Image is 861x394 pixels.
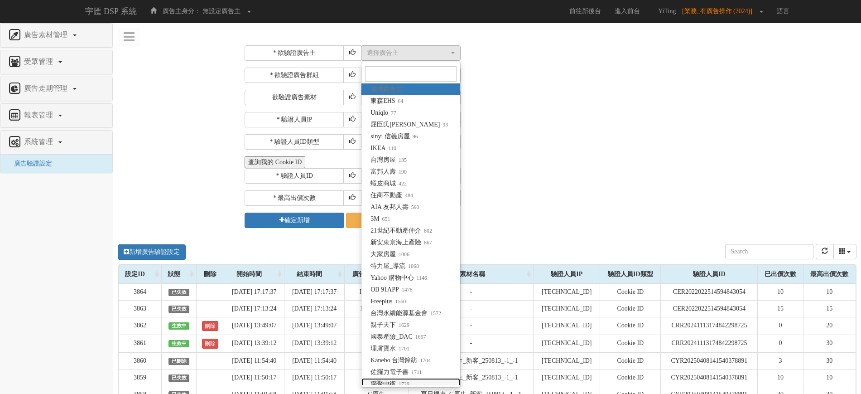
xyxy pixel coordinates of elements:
span: 東森EHS [370,97,403,106]
td: CRR20241113174842298725 [661,317,758,335]
small: 1667 [413,334,426,340]
td: [DATE] 13:39:12 [284,335,345,352]
span: AIA 友邦人壽 [370,203,419,212]
span: 新安東京海上產險 [370,238,432,247]
span: 受眾管理 [22,58,58,65]
span: Freeplus [370,297,406,306]
small: 1729 [396,381,409,387]
td: 10 [758,369,803,386]
button: 確定新增 [245,213,344,228]
div: 刪除 [197,265,224,283]
small: 1068 [405,263,419,269]
td: [DATE] 17:13:24 [284,300,345,317]
a: 廣告驗證設定 [7,160,52,167]
td: [DATE] 17:13:24 [224,300,284,317]
span: 已失效 [168,289,189,296]
td: G原生 [345,317,409,335]
td: Cookie ID [600,300,661,317]
span: 廣告走期管理 [22,84,72,92]
span: 特力屋_導流 [370,262,419,271]
div: 狀態 [162,265,196,283]
a: 廣告走期管理 [7,82,106,96]
span: 聯聚中衡 [370,379,409,389]
div: 結束時間 [284,265,344,283]
span: Uniqlo [370,108,396,117]
div: 驗證人員ID [661,265,757,283]
small: 190 [396,169,407,175]
small: 651 [380,216,390,222]
div: 選擇廣告主 [367,49,449,58]
span: 住商不動產 [370,191,413,200]
small: 1476 [399,287,413,293]
td: 30 [803,352,856,369]
small: 1629 [396,322,409,328]
td: [DATE] 11:50:17 [284,369,345,386]
button: 查詢我的 Cookie ID [245,156,305,168]
span: 大家房屋 [370,250,409,259]
small: 1701 [396,345,409,352]
span: [業務_有廣告操作 (2024)] [682,8,757,15]
div: 驗證人員IP [534,265,600,283]
td: [DATE] 13:49:07 [224,317,284,335]
td: [DATE] 13:49:07 [284,317,345,335]
td: 0 [758,317,803,335]
td: 10 [803,283,856,300]
td: 3862 [119,317,162,335]
span: 3M [370,214,390,224]
small: 96 [410,133,418,140]
td: [TECHNICAL_ID] [534,300,600,317]
span: OB 91APP [370,285,412,294]
span: IKEA [370,144,396,153]
span: 蝦皮商城 [370,179,407,188]
small: 590 [409,204,419,210]
td: [DATE] 11:50:17 [224,369,284,386]
td: 3863 [119,300,162,317]
td: 強制險_T原生_新客_250813_-1_-1 [409,352,534,369]
span: 國泰產險_DAC [370,332,426,341]
small: 135 [396,157,407,163]
span: 親子天下 [370,321,409,330]
span: YiTing [654,8,680,15]
td: 15 [803,300,856,317]
span: 屈臣氏[PERSON_NAME] [370,120,448,129]
small: 1560 [392,298,406,305]
a: 刪除 [202,321,218,331]
td: 0 [758,335,803,352]
div: 廣告素材名稱 [409,265,534,283]
td: 3859 [119,369,162,386]
td: G原生 [345,335,409,352]
span: Yahoo 購物中心 [370,273,427,282]
span: 已失效 [168,306,189,313]
small: 1572 [428,310,441,316]
td: T原生 [345,369,409,386]
span: 佐羅力電子書 [370,368,422,377]
td: CRR20241113174842298725 [661,335,758,352]
span: 選擇廣告主 [370,85,402,94]
td: 10 [803,369,856,386]
td: - [409,283,534,300]
td: INT_Google [345,300,409,317]
small: 1006 [396,251,409,258]
td: - [409,317,534,335]
a: 新增廣告驗證設定 [118,244,186,260]
button: columns [833,244,857,259]
small: 110 [386,145,396,151]
td: [DATE] 17:17:37 [284,283,345,300]
span: 系統管理 [22,138,58,146]
td: 強制險_T原生_新客_250813_-1_-1 [409,369,534,386]
td: 3861 [119,335,162,352]
small: 77 [388,110,396,116]
td: 3 [758,352,803,369]
td: Cookie ID [600,317,661,335]
td: 3860 [119,352,162,369]
td: CER2022022514594843054 [661,283,758,300]
span: 生效中 [168,322,189,330]
td: INT_Taboola [345,283,409,300]
span: 廣告素材管理 [22,31,72,39]
input: Search [725,244,813,259]
span: 報表管理 [22,111,58,119]
td: [TECHNICAL_ID] [534,283,600,300]
td: - [409,300,534,317]
td: 3864 [119,283,162,300]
